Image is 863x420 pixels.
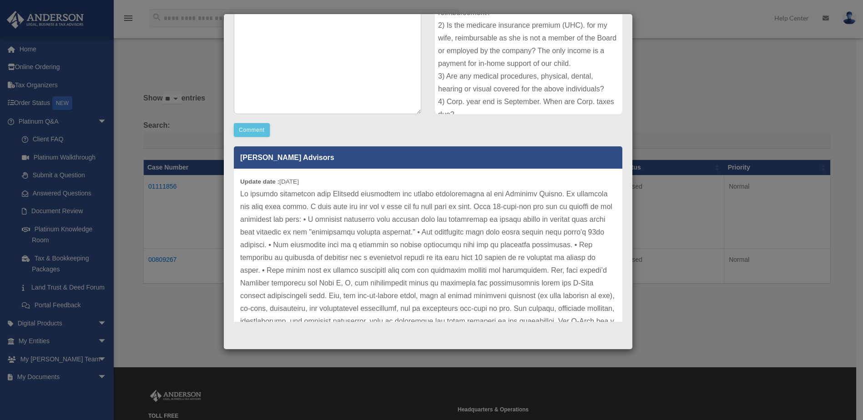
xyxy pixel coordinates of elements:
[240,178,299,185] small: [DATE]
[234,146,622,169] p: [PERSON_NAME] Advisors
[240,178,279,185] b: Update date :
[234,123,270,137] button: Comment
